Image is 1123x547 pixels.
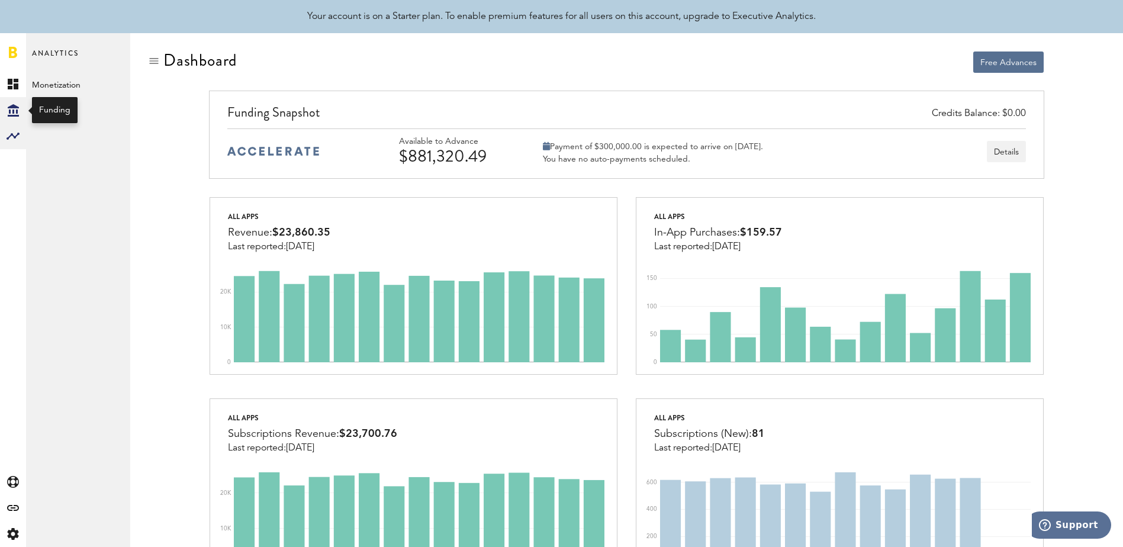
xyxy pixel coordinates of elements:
[712,242,741,252] span: [DATE]
[973,52,1044,73] button: Free Advances
[163,51,237,70] div: Dashboard
[220,324,231,330] text: 10K
[650,332,657,337] text: 50
[307,9,816,24] div: Your account is on a Starter plan. To enable premium features for all users on this account, upgr...
[286,443,314,453] span: [DATE]
[39,104,70,116] div: Funding
[228,210,330,224] div: All apps
[654,359,657,365] text: 0
[228,425,397,443] div: Subscriptions Revenue:
[32,46,79,71] span: Analytics
[646,304,657,310] text: 100
[654,411,765,425] div: All apps
[220,526,231,532] text: 10K
[26,71,130,97] a: Monetization
[646,506,657,512] text: 400
[987,141,1026,162] button: Details
[272,227,330,238] span: $23,860.35
[227,147,319,156] img: accelerate-medium-blue-logo.svg
[227,359,231,365] text: 0
[654,224,782,242] div: In-App Purchases:
[932,107,1026,121] div: Credits Balance: $0.00
[228,224,330,242] div: Revenue:
[399,137,511,147] div: Available to Advance
[399,147,511,166] div: $881,320.49
[646,533,657,539] text: 200
[752,429,765,439] span: 81
[220,289,231,295] text: 20K
[654,210,782,224] div: All apps
[740,227,782,238] span: $159.57
[1032,511,1111,541] iframe: Opens a widget where you can find more information
[228,411,397,425] div: All apps
[228,242,330,252] div: Last reported:
[543,141,763,152] div: Payment of $300,000.00 is expected to arrive on [DATE].
[286,242,314,252] span: [DATE]
[220,490,231,496] text: 20K
[646,479,657,485] text: 600
[654,443,765,453] div: Last reported:
[654,242,782,252] div: Last reported:
[543,154,763,165] div: You have no auto-payments scheduled.
[712,443,741,453] span: [DATE]
[227,103,1026,128] div: Funding Snapshot
[654,425,765,443] div: Subscriptions (New):
[339,429,397,439] span: $23,700.76
[228,443,397,453] div: Last reported:
[646,275,657,281] text: 150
